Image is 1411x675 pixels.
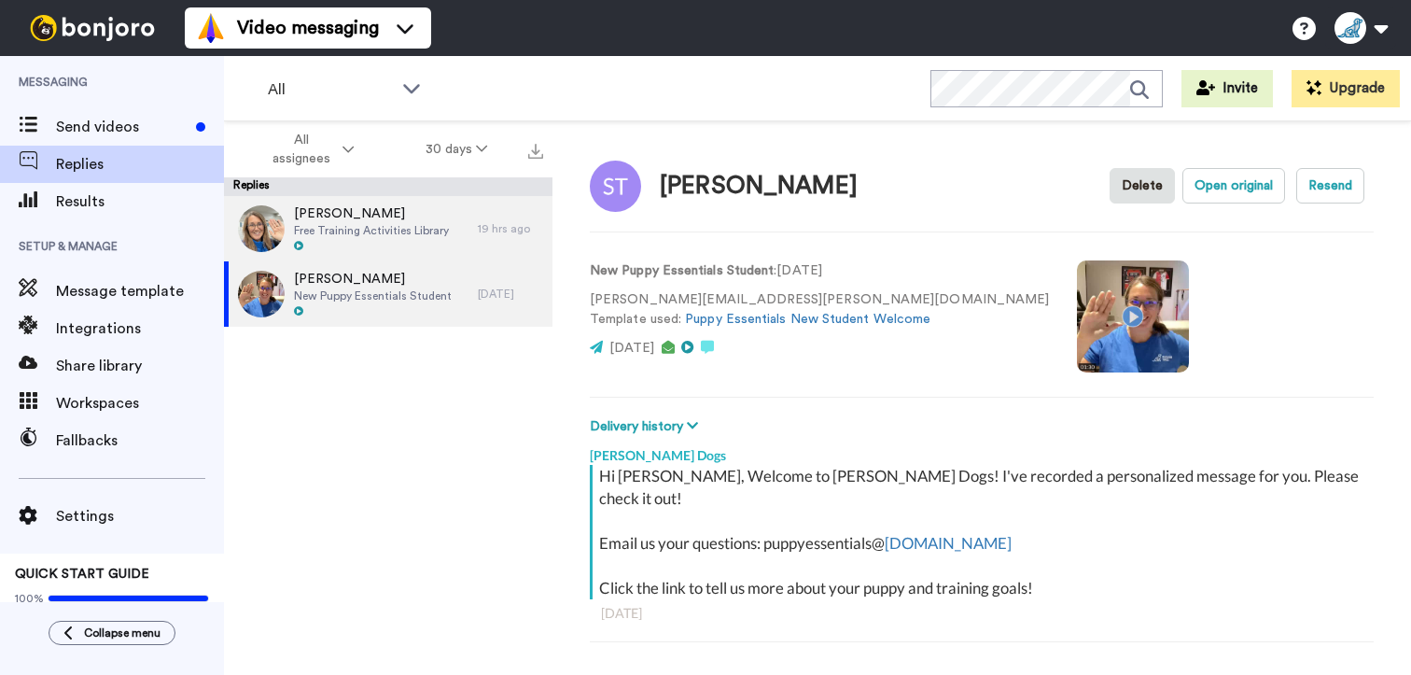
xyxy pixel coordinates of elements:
button: Resend [1296,168,1364,204]
button: Upgrade [1292,70,1400,107]
button: Delete [1110,168,1175,204]
button: Delivery history [590,416,704,437]
img: export.svg [528,144,543,159]
div: Replies [224,177,552,196]
img: vm-color.svg [196,13,226,43]
div: [DATE] [601,604,1362,623]
span: [DATE] [609,342,654,355]
img: 0b57395c-124c-4f25-adbf-c88319e0db59-thumb.jpg [238,205,285,252]
span: 100% [15,591,44,606]
img: 9f918230-4728-48fb-99b4-3609151c263e-thumb.jpg [238,271,285,317]
div: [PERSON_NAME] Dogs [590,437,1374,465]
div: [PERSON_NAME] [660,173,858,200]
span: Collapse menu [84,626,161,640]
span: Message template [56,280,224,302]
strong: New Puppy Essentials Student [590,264,774,277]
a: [PERSON_NAME]Free Training Activities Library19 hrs ago [224,196,552,261]
span: Results [56,190,224,213]
div: [DATE] [478,287,543,302]
a: Puppy Essentials New Student Welcome [685,313,930,326]
span: Free Training Activities Library [294,223,449,238]
span: Share library [56,355,224,377]
span: Video messaging [237,15,379,41]
span: [PERSON_NAME] [294,204,449,223]
img: bj-logo-header-white.svg [22,15,162,41]
a: [PERSON_NAME]New Puppy Essentials Student[DATE] [224,261,552,327]
button: 30 days [390,133,524,166]
div: 19 hrs ago [478,221,543,236]
button: Collapse menu [49,621,175,645]
span: Settings [56,505,224,527]
span: Workspaces [56,392,224,415]
span: New Puppy Essentials Student [294,288,452,303]
p: [PERSON_NAME][EMAIL_ADDRESS][PERSON_NAME][DOMAIN_NAME] Template used: [590,290,1049,330]
img: Image of Sarah Trembly [590,161,641,212]
span: Replies [56,153,224,176]
button: Invite [1181,70,1273,107]
span: All assignees [263,131,339,168]
a: [DOMAIN_NAME] [885,533,1012,553]
span: Fallbacks [56,429,224,452]
span: Integrations [56,317,224,340]
p: : [DATE] [590,261,1049,281]
button: All assignees [228,123,390,176]
div: Hi [PERSON_NAME], Welcome to [PERSON_NAME] Dogs! I've recorded a personalized message for you. Pl... [599,465,1369,599]
span: Send videos [56,116,189,138]
span: All [268,78,393,101]
button: Open original [1182,168,1285,204]
span: [PERSON_NAME] [294,270,452,288]
span: QUICK START GUIDE [15,568,149,581]
button: Export all results that match these filters now. [523,135,549,163]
